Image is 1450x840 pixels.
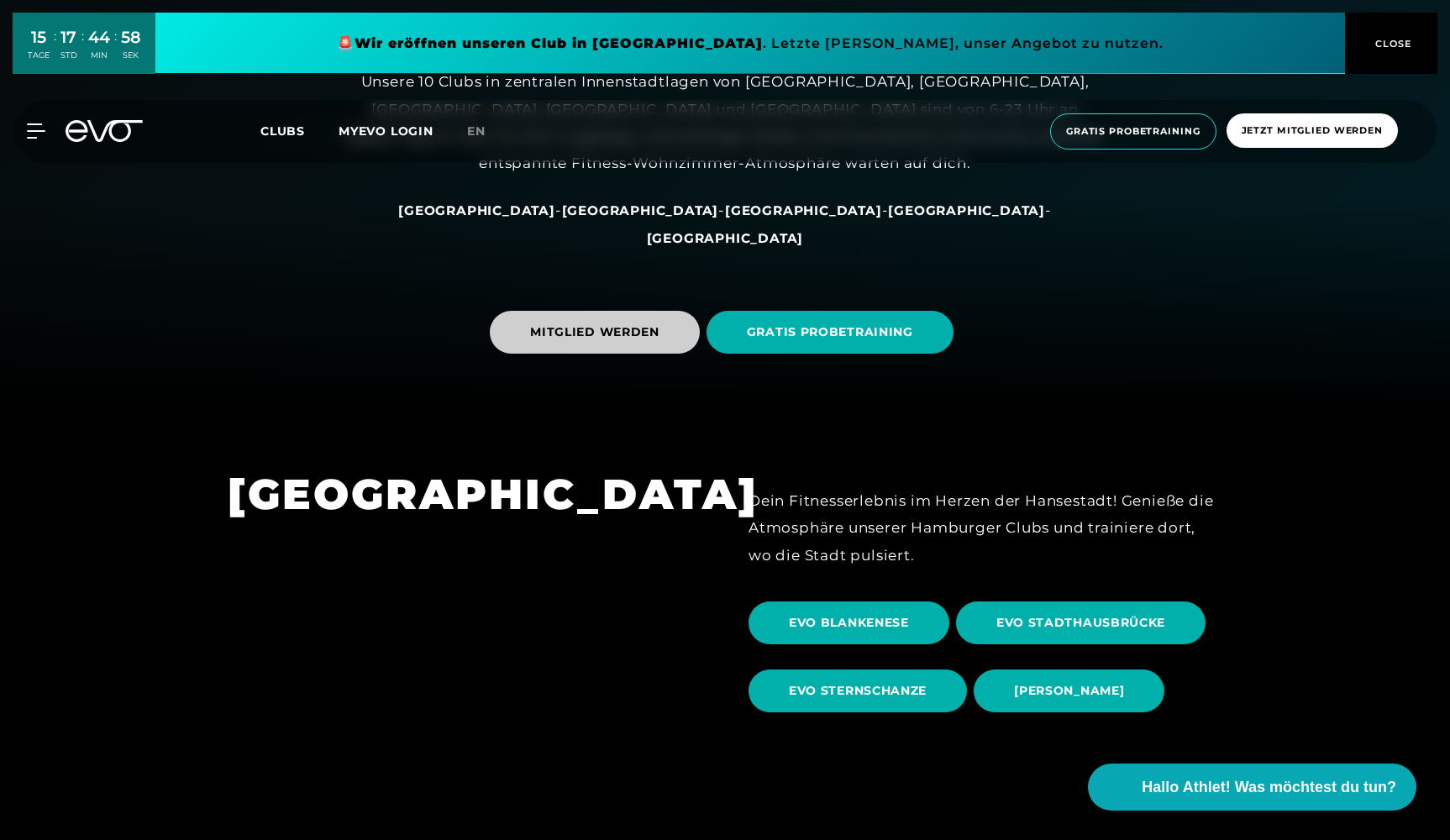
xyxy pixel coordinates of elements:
div: 15 [28,25,50,50]
button: CLOSE [1345,13,1437,74]
span: Jetzt Mitglied werden [1242,123,1383,138]
span: EVO BLANKENESE [789,614,909,632]
span: MITGLIED WERDEN [530,323,659,341]
a: [GEOGRAPHIC_DATA] [725,202,882,218]
div: STD [60,50,77,61]
a: [GEOGRAPHIC_DATA] [647,229,804,246]
span: Hallo Athlet! Was möchtest du tun? [1142,776,1396,799]
a: [GEOGRAPHIC_DATA] [562,202,719,218]
a: en [467,122,506,141]
a: Gratis Probetraining [1045,113,1221,150]
div: : [81,27,84,71]
span: [PERSON_NAME] [1014,682,1124,700]
a: [GEOGRAPHIC_DATA] [888,202,1045,218]
a: MYEVO LOGIN [339,123,433,139]
a: EVO BLANKENESE [749,589,956,657]
a: EVO STADTHAUSBRÜCKE [956,589,1212,657]
div: - - - - [347,197,1103,251]
a: Jetzt Mitglied werden [1221,113,1403,150]
div: : [114,27,117,71]
button: Hallo Athlet! Was möchtest du tun? [1088,764,1416,811]
a: Clubs [260,123,339,139]
span: en [467,123,486,139]
div: Dein Fitnesserlebnis im Herzen der Hansestadt! Genieße die Atmosphäre unserer Hamburger Clubs und... [749,487,1222,569]
span: EVO STADTHAUSBRÜCKE [996,614,1165,632]
span: Gratis Probetraining [1066,124,1200,139]
span: [GEOGRAPHIC_DATA] [647,230,804,246]
span: Clubs [260,123,305,139]
span: CLOSE [1371,36,1412,51]
div: : [54,27,56,71]
span: EVO STERNSCHANZE [789,682,927,700]
div: 44 [88,25,110,50]
h1: [GEOGRAPHIC_DATA] [228,467,701,522]
span: GRATIS PROBETRAINING [747,323,913,341]
div: 58 [121,25,141,50]
a: EVO STERNSCHANZE [749,657,974,725]
div: MIN [88,50,110,61]
div: 17 [60,25,77,50]
a: GRATIS PROBETRAINING [707,298,960,366]
div: TAGE [28,50,50,61]
a: [GEOGRAPHIC_DATA] [398,202,555,218]
div: SEK [121,50,141,61]
a: MITGLIED WERDEN [490,298,707,366]
a: [PERSON_NAME] [974,657,1171,725]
